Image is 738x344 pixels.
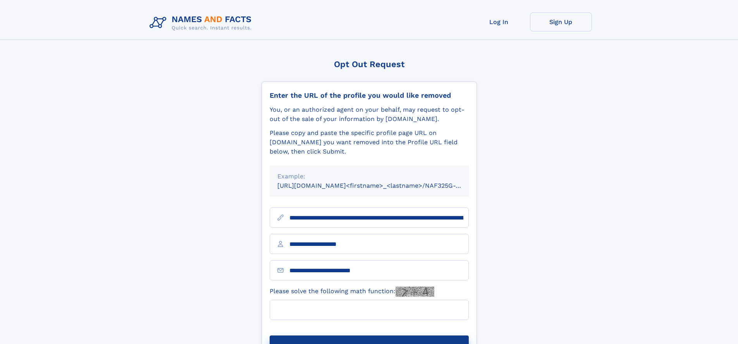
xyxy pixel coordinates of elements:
div: Opt Out Request [261,59,477,69]
a: Sign Up [530,12,592,31]
img: Logo Names and Facts [146,12,258,33]
a: Log In [468,12,530,31]
small: [URL][DOMAIN_NAME]<firstname>_<lastname>/NAF325G-xxxxxxxx [277,182,483,189]
label: Please solve the following math function: [270,287,434,297]
div: Enter the URL of the profile you would like removed [270,91,469,100]
div: You, or an authorized agent on your behalf, may request to opt-out of the sale of your informatio... [270,105,469,124]
div: Example: [277,172,461,181]
div: Please copy and paste the specific profile page URL on [DOMAIN_NAME] you want removed into the Pr... [270,128,469,156]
